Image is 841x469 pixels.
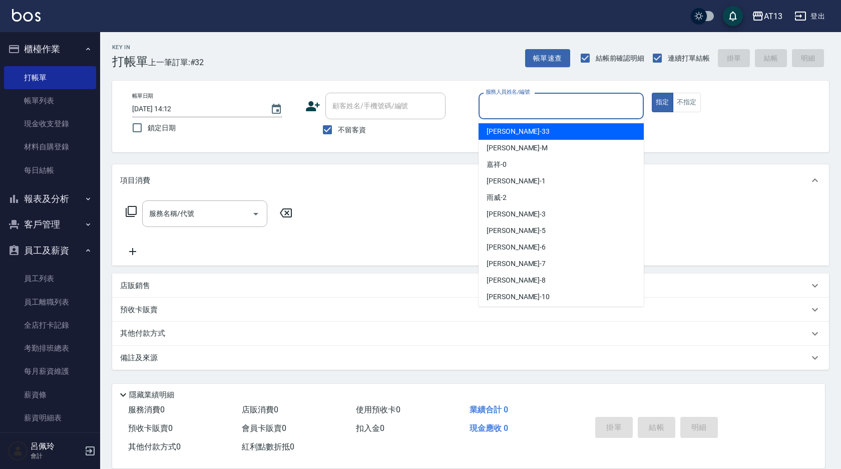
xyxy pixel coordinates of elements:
span: 業績合計 0 [470,405,508,414]
span: [PERSON_NAME] -8 [487,275,546,286]
span: 雨威 -2 [487,192,507,203]
h3: 打帳單 [112,55,148,69]
a: 全店打卡記錄 [4,314,96,337]
span: 上一筆訂單:#32 [148,56,204,69]
button: 客戶管理 [4,211,96,238]
a: 考勤排班總表 [4,337,96,360]
span: [PERSON_NAME] -5 [487,225,546,236]
button: 不指定 [673,93,701,112]
div: 其他付款方式 [112,322,829,346]
div: 預收卡販賣 [112,298,829,322]
span: 會員卡販賣 0 [242,423,286,433]
a: 員工列表 [4,267,96,290]
p: 備註及來源 [120,353,158,363]
span: 結帳前確認明細 [596,53,645,64]
span: 服務消費 0 [128,405,165,414]
button: 帳單速查 [525,49,570,68]
span: 使用預收卡 0 [356,405,400,414]
input: YYYY/MM/DD hh:mm [132,101,260,117]
span: 現金應收 0 [470,423,508,433]
p: 其他付款方式 [120,328,170,339]
button: 指定 [652,93,673,112]
button: 登出 [790,7,829,26]
a: 薪資明細表 [4,406,96,429]
span: 連續打單結帳 [668,53,710,64]
p: 隱藏業績明細 [129,390,174,400]
span: [PERSON_NAME] -10 [487,292,550,302]
span: 鎖定日期 [148,123,176,133]
a: 現金收支登錄 [4,112,96,135]
span: [PERSON_NAME] -M [487,143,548,153]
a: 每月薪資維護 [4,360,96,383]
div: 項目消費 [112,164,829,196]
a: 材料自購登錄 [4,135,96,158]
a: 帳單列表 [4,89,96,112]
p: 項目消費 [120,175,150,186]
p: 店販銷售 [120,281,150,291]
a: 薪資條 [4,383,96,406]
a: 打帳單 [4,66,96,89]
button: 報表及分析 [4,186,96,212]
div: 備註及來源 [112,346,829,370]
button: 員工及薪資 [4,238,96,264]
span: [PERSON_NAME] -3 [487,209,546,219]
a: 員工離職列表 [4,291,96,314]
span: [PERSON_NAME] -1 [487,176,546,186]
span: [PERSON_NAME] -6 [487,242,546,253]
span: 其他付款方式 0 [128,442,181,451]
span: 店販消費 0 [242,405,278,414]
button: Choose date, selected date is 2025-09-06 [264,97,288,121]
p: 會計 [31,451,82,460]
img: Person [8,441,28,461]
img: Logo [12,9,41,22]
label: 帳單日期 [132,92,153,100]
button: save [723,6,743,26]
div: 店販銷售 [112,274,829,298]
button: Open [248,206,264,222]
p: 預收卡販賣 [120,305,158,315]
span: 紅利點數折抵 0 [242,442,294,451]
label: 服務人員姓名/編號 [486,88,530,96]
span: 嘉祥 -0 [487,159,507,170]
button: 櫃檯作業 [4,36,96,62]
h2: Key In [112,44,148,51]
span: 扣入金 0 [356,423,384,433]
div: AT13 [764,10,782,23]
h5: 呂佩玲 [31,441,82,451]
a: 薪資轉帳明細 [4,429,96,452]
span: [PERSON_NAME] -7 [487,259,546,269]
a: 每日結帳 [4,159,96,182]
span: 預收卡販賣 0 [128,423,173,433]
span: [PERSON_NAME] -33 [487,126,550,137]
button: AT13 [748,6,786,27]
span: 不留客資 [338,125,366,135]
